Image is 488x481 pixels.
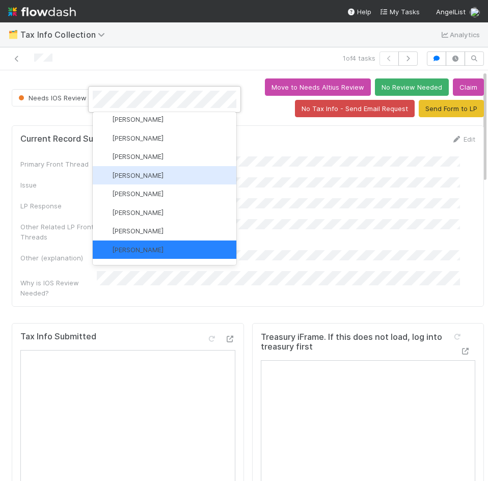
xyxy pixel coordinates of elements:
[112,134,164,142] span: [PERSON_NAME]
[112,264,164,272] span: [PERSON_NAME]
[99,133,109,143] img: avatar_93b89fca-d03a-423a-b274-3dd03f0a621f.png
[112,208,164,217] span: [PERSON_NAME]
[99,115,109,125] img: avatar_5bf5c33b-3139-4939-a495-cbf9fc6ebf7e.png
[99,152,109,162] img: avatar_8e0a024e-b700-4f9f-aecf-6f1e79dccd3c.png
[99,245,109,255] img: avatar_7d83f73c-397d-4044-baf2-bb2da42e298f.png
[99,170,109,180] img: avatar_ec94f6e9-05c5-4d36-a6c8-d0cea77c3c29.png
[112,227,164,235] span: [PERSON_NAME]
[99,189,109,199] img: avatar_99e80e95-8f0d-4917-ae3c-b5dad577a2b5.png
[112,152,164,161] span: [PERSON_NAME]
[99,226,109,236] img: avatar_c3a0099a-786e-4408-a13b-262db10dcd3b.png
[112,190,164,198] span: [PERSON_NAME]
[112,246,164,254] span: [PERSON_NAME]
[112,115,164,123] span: [PERSON_NAME]
[112,171,164,179] span: [PERSON_NAME]
[99,263,109,273] img: avatar_60d9c2d4-5636-42bf-bfcd-7078767691ab.png
[99,207,109,218] img: avatar_373edd95-16a2-4147-b8bb-00c056c2609c.png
